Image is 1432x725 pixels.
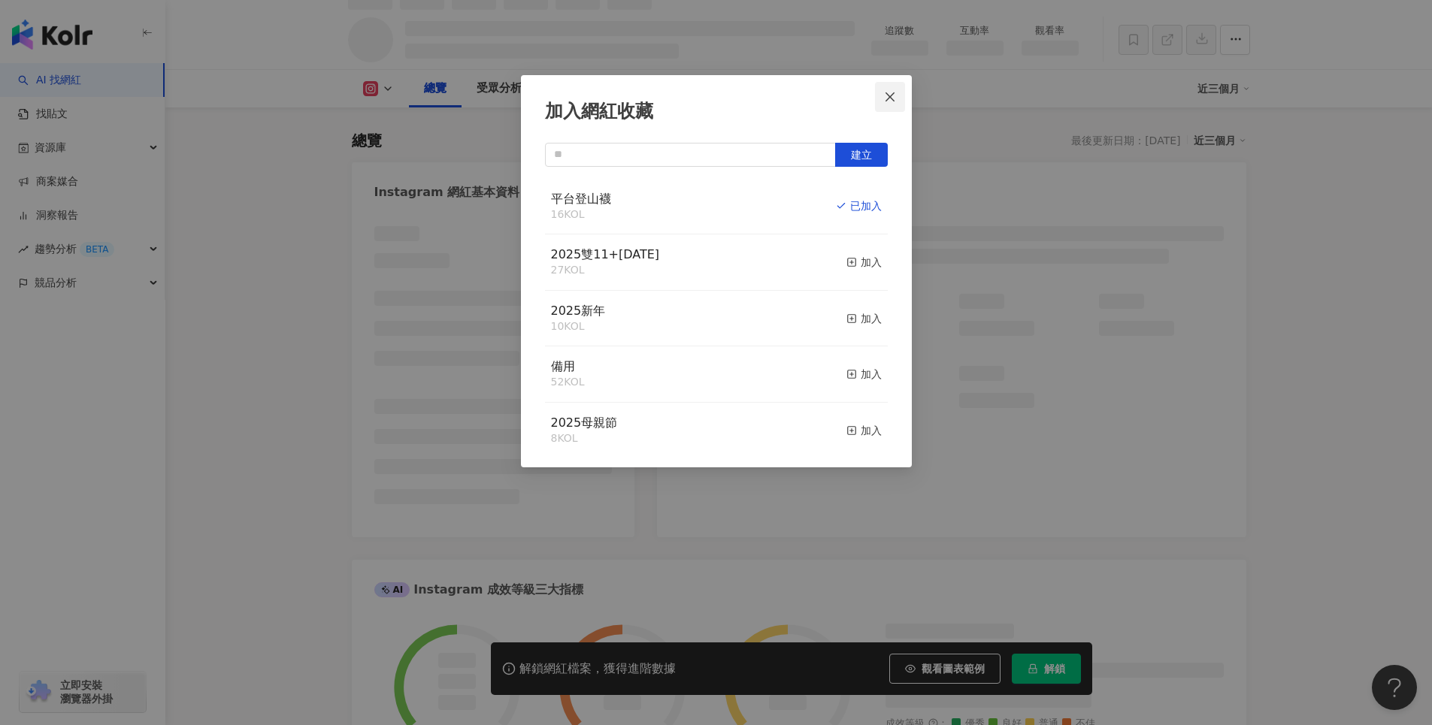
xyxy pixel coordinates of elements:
[836,198,882,214] div: 已加入
[545,99,888,125] div: 加入網紅收藏
[846,415,882,446] button: 加入
[875,82,905,112] button: Close
[846,358,882,390] button: 加入
[551,192,611,206] span: 平台登山襪
[551,249,660,261] a: 2025雙11+[DATE]
[836,191,882,222] button: 已加入
[551,247,660,261] span: 2025雙11+[DATE]
[551,375,585,390] div: 52 KOL
[884,91,896,103] span: close
[551,263,660,278] div: 27 KOL
[846,366,882,382] div: 加入
[551,319,606,334] div: 10 KOL
[551,304,606,318] span: 2025新年
[846,254,882,270] div: 加入
[846,310,882,327] div: 加入
[846,422,882,439] div: 加入
[551,193,611,205] a: 平台登山襪
[551,207,611,222] div: 16 KOL
[846,303,882,334] button: 加入
[835,143,888,167] button: 建立
[551,415,618,430] span: 2025母親節
[851,149,872,161] span: 建立
[551,359,575,373] span: 備用
[551,361,575,373] a: 備用
[846,246,882,278] button: 加入
[551,417,618,429] a: 2025母親節
[551,431,618,446] div: 8 KOL
[551,305,606,317] a: 2025新年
